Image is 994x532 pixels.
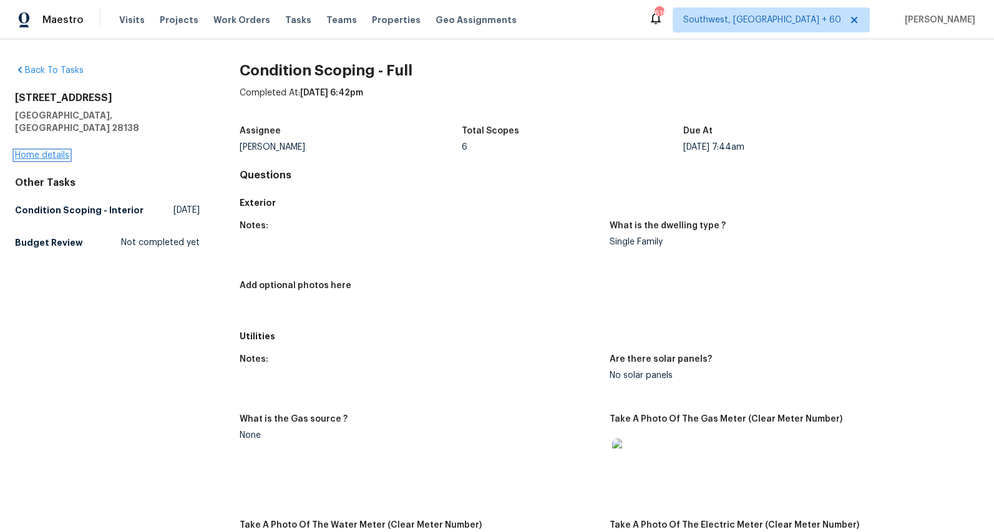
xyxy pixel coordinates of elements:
span: Visits [119,14,145,26]
h2: Condition Scoping - Full [240,64,979,77]
span: Maestro [42,14,84,26]
h5: Condition Scoping - Interior [15,204,144,216]
h5: Take A Photo Of The Electric Meter (Clear Meter Number) [610,521,859,530]
div: None [240,431,599,440]
h5: Utilities [240,330,979,342]
span: Properties [372,14,421,26]
span: Teams [326,14,357,26]
h5: Take A Photo Of The Water Meter (Clear Meter Number) [240,521,482,530]
div: [DATE] 7:44am [683,143,905,152]
h5: Notes: [240,221,268,230]
a: Condition Scoping - Interior[DATE] [15,199,200,221]
span: Not completed yet [121,236,200,249]
h2: [STREET_ADDRESS] [15,92,200,104]
div: Single Family [610,238,969,246]
h5: [GEOGRAPHIC_DATA], [GEOGRAPHIC_DATA] 28138 [15,109,200,134]
h5: Total Scopes [462,127,519,135]
span: Projects [160,14,198,26]
span: Tasks [285,16,311,24]
div: [PERSON_NAME] [240,143,461,152]
h5: Exterior [240,196,979,209]
span: [PERSON_NAME] [900,14,975,26]
a: Home details [15,151,69,160]
h5: What is the dwelling type ? [610,221,726,230]
div: Completed At: [240,87,979,119]
h5: Assignee [240,127,281,135]
h5: Notes: [240,355,268,364]
span: [DATE] 6:42pm [300,89,363,97]
span: Geo Assignments [436,14,517,26]
span: [DATE] [173,204,200,216]
h5: Take A Photo Of The Gas Meter (Clear Meter Number) [610,415,842,423]
span: Southwest, [GEOGRAPHIC_DATA] + 60 [683,14,841,26]
h5: What is the Gas source ? [240,415,348,423]
h5: Are there solar panels? [610,355,712,364]
div: 619 [655,7,663,20]
span: Work Orders [213,14,270,26]
a: Back To Tasks [15,66,84,75]
div: Other Tasks [15,177,200,189]
h4: Questions [240,169,979,181]
div: No solar panels [610,371,969,380]
div: 6 [462,143,683,152]
h5: Budget Review [15,236,83,249]
h5: Add optional photos here [240,281,351,290]
h5: Due At [683,127,713,135]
